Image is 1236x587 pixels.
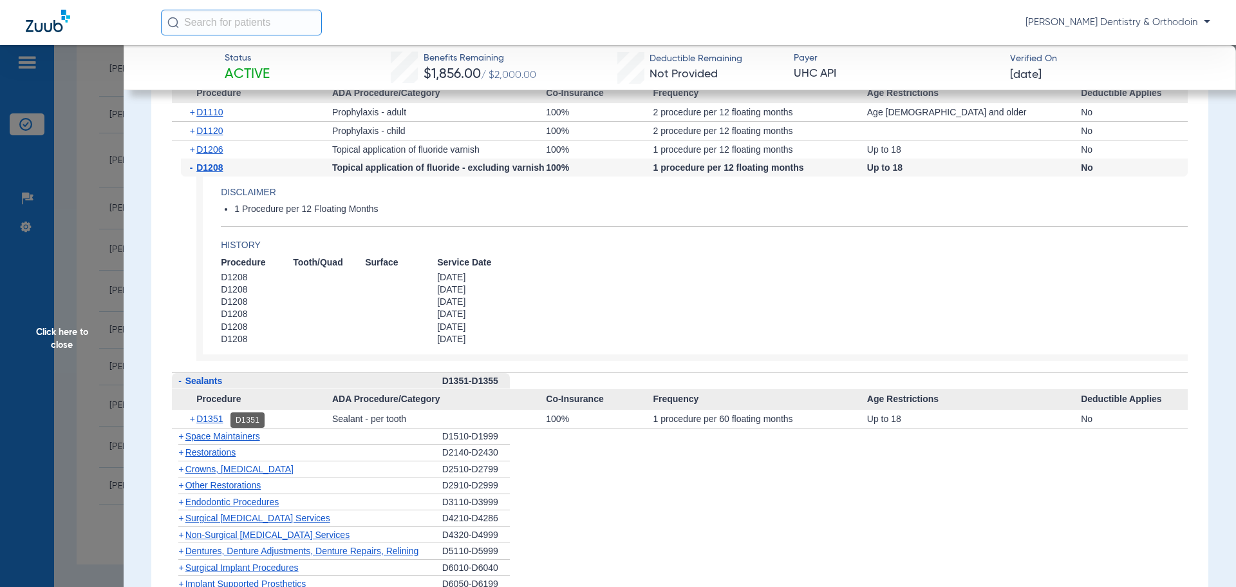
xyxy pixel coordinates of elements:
div: Prophylaxis - adult [332,103,546,121]
span: D1208 [221,284,293,296]
span: Dentures, Denture Adjustments, Denture Repairs, Relining [185,546,419,556]
span: + [178,530,183,540]
span: Endodontic Procedures [185,497,279,507]
span: D1208 [221,333,293,345]
span: Surface [365,256,437,269]
div: Up to 18 [867,410,1081,428]
span: + [190,140,197,159]
span: - [178,376,182,386]
div: D4210-D4286 [442,510,510,527]
div: 1 procedure per 60 floating months [653,410,866,428]
span: Status [225,52,270,65]
div: D1351 [230,412,265,428]
span: Procedure [221,256,293,269]
div: 100% [546,140,653,159]
h4: History [221,238,1188,252]
span: Verified On [1010,52,1215,66]
div: No [1081,122,1188,140]
span: + [178,513,183,523]
div: D4320-D4999 [442,527,510,544]
span: Procedure [172,389,332,410]
div: D3110-D3999 [442,494,510,511]
div: D2510-D2799 [442,461,510,478]
div: D1510-D1999 [442,428,510,445]
span: Service Date [437,256,509,269]
span: UHC API [794,66,999,82]
div: No [1081,140,1188,159]
span: [DATE] [437,284,509,296]
div: No [1081,159,1188,177]
span: Active [225,66,270,84]
img: Search Icon [167,17,179,28]
span: [PERSON_NAME] Dentistry & Orthodoin [1025,16,1210,29]
span: Surgical [MEDICAL_DATA] Services [185,513,330,523]
span: Restorations [185,447,236,457]
span: - [190,159,197,177]
div: Prophylaxis - child [332,122,546,140]
span: Surgical Implant Procedures [185,563,299,573]
div: D1351-D1355 [442,373,510,390]
span: [DATE] [437,333,509,345]
span: Space Maintainers [185,431,260,441]
div: Sealant - per tooth [332,410,546,428]
span: + [178,447,183,457]
span: [DATE] [437,308,509,320]
span: Benefits Remaining [424,52,536,65]
span: ADA Procedure/Category [332,389,546,410]
li: 1 Procedure per 12 Floating Months [234,204,1188,215]
span: $1,856.00 [424,68,481,81]
span: Age Restrictions [867,389,1081,410]
span: Not Provided [650,68,718,80]
span: D1351 [196,414,223,424]
span: [DATE] [1010,67,1042,83]
span: Deductible Applies [1081,389,1188,410]
div: No [1081,410,1188,428]
iframe: Chat Widget [1172,525,1236,587]
div: D2140-D2430 [442,445,510,461]
span: + [190,103,197,121]
div: Topical application of fluoride - excluding varnish [332,159,546,177]
h4: Disclaimer [221,186,1188,199]
span: Deductible Applies [1081,83,1188,104]
span: D1208 [221,321,293,333]
span: D1120 [196,126,223,136]
span: Frequency [653,83,866,104]
span: + [178,464,183,474]
div: D6010-D6040 [442,560,510,577]
div: 1 procedure per 12 floating months [653,159,866,177]
input: Search for patients [161,10,322,35]
span: Co-Insurance [546,83,653,104]
div: Age [DEMOGRAPHIC_DATA] and older [867,103,1081,121]
span: ADA Procedure/Category [332,83,546,104]
span: Crowns, [MEDICAL_DATA] [185,464,294,474]
div: 100% [546,122,653,140]
span: + [178,546,183,556]
span: Co-Insurance [546,389,653,410]
span: + [178,480,183,490]
span: + [190,122,197,140]
div: D5110-D5999 [442,543,510,560]
div: 1 procedure per 12 floating months [653,140,866,159]
span: [DATE] [437,271,509,284]
img: Zuub Logo [26,10,70,32]
span: Other Restorations [185,480,261,490]
span: Non-Surgical [MEDICAL_DATA] Services [185,530,350,540]
div: No [1081,103,1188,121]
span: + [178,431,183,441]
span: Payer [794,52,999,65]
span: Tooth/Quad [293,256,365,269]
span: [DATE] [437,296,509,308]
span: D1208 [221,308,293,320]
span: D1208 [196,162,223,173]
span: Frequency [653,389,866,410]
div: Up to 18 [867,140,1081,159]
div: 2 procedure per 12 floating months [653,122,866,140]
span: D1206 [196,144,223,155]
span: / $2,000.00 [481,70,536,81]
div: 100% [546,410,653,428]
span: Sealants [185,376,223,386]
span: D1208 [221,296,293,308]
